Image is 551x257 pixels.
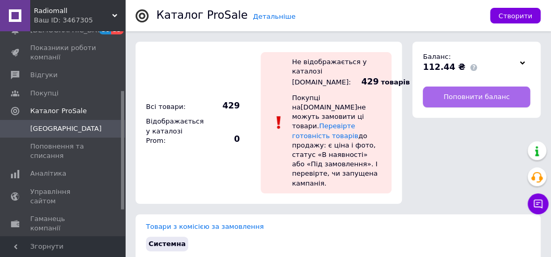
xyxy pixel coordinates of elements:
[156,10,248,21] div: Каталог ProSale
[30,43,96,62] span: Показники роботи компанії
[146,223,264,230] a: Товари з комісією за замовлення
[423,62,465,72] span: 112.44 ₴
[292,58,366,86] div: Не відображається у каталозі [DOMAIN_NAME]:
[30,214,96,233] span: Гаманець компанії
[423,87,530,107] a: Поповнити баланс
[30,89,58,98] span: Покупці
[423,53,450,60] span: Баланс:
[30,187,96,206] span: Управління сайтом
[149,240,186,248] span: Системна
[381,78,410,86] span: товарів
[30,169,66,178] span: Аналітика
[498,12,532,20] span: Створити
[271,115,287,130] img: :exclamation:
[34,16,125,25] div: Ваш ID: 3467305
[528,193,548,214] button: Чат з покупцем
[203,100,240,112] span: 429
[444,92,510,102] span: Поповнити баланс
[30,124,102,133] span: [GEOGRAPHIC_DATA]
[490,8,541,23] button: Створити
[30,142,96,161] span: Поповнення та списання
[292,94,377,187] span: Покупці на [DOMAIN_NAME] не можуть замовити ці товари. до продажу: є ціна і фото, статус «В наявн...
[34,6,112,16] span: Radiomall
[143,114,201,148] div: Відображається у каталозі Prom:
[292,122,358,139] a: Перевірте готовність товарів
[30,70,57,80] span: Відгуки
[143,100,201,114] div: Всі товари:
[253,13,296,20] a: Детальніше
[203,133,240,145] span: 0
[361,77,378,87] span: 429
[30,106,87,116] span: Каталог ProSale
